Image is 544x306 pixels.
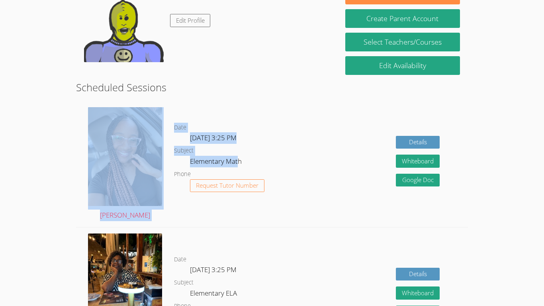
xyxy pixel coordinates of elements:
dd: Elementary Math [190,156,243,169]
a: Edit Availability [345,56,460,75]
dt: Date [174,255,186,265]
span: [DATE] 3:25 PM [190,133,237,142]
a: Google Doc [396,174,440,187]
a: Details [396,268,440,281]
dt: Subject [174,146,194,156]
button: Whiteboard [396,286,440,300]
dt: Date [174,123,186,133]
dt: Phone [174,169,191,179]
button: Create Parent Account [345,9,460,28]
button: Whiteboard [396,155,440,168]
a: [PERSON_NAME] [88,107,162,221]
a: Details [396,136,440,149]
h2: Scheduled Sessions [76,80,468,95]
dd: Elementary ELA [190,288,239,301]
span: Request Tutor Number [196,182,258,188]
dt: Subject [174,278,194,288]
a: Edit Profile [170,14,211,27]
button: Request Tutor Number [190,179,264,192]
img: avatar.jpg [88,107,162,206]
span: [DATE] 3:25 PM [190,265,237,274]
a: Select Teachers/Courses [345,33,460,51]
